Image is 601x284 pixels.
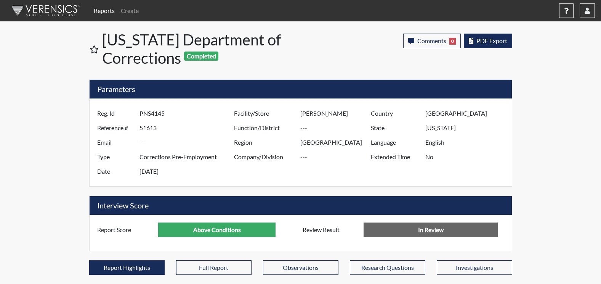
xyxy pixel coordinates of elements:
button: Research Questions [350,260,425,275]
button: Full Report [176,260,252,275]
span: Comments [417,37,446,44]
button: Report Highlights [89,260,165,275]
label: Email [91,135,139,150]
label: Company/Division [228,150,301,164]
label: Region [228,135,301,150]
label: Language [365,135,425,150]
input: --- [139,121,236,135]
input: --- [139,135,236,150]
label: Review Result [297,223,364,237]
span: Completed [184,52,218,61]
label: Type [91,150,139,164]
span: 0 [449,38,456,45]
label: Facility/Store [228,106,301,121]
button: Observations [263,260,338,275]
label: Reg. Id [91,106,139,121]
label: Report Score [91,223,159,237]
h5: Interview Score [90,196,512,215]
button: Comments0 [403,34,461,48]
a: Reports [91,3,118,18]
label: Extended Time [365,150,425,164]
input: No Decision [364,223,498,237]
input: --- [139,164,236,179]
label: Reference # [91,121,139,135]
button: PDF Export [464,34,512,48]
input: --- [425,106,510,121]
input: --- [139,150,236,164]
input: --- [158,223,276,237]
input: --- [300,135,373,150]
input: --- [425,121,510,135]
label: Date [91,164,139,179]
input: --- [300,150,373,164]
input: --- [300,106,373,121]
input: --- [300,121,373,135]
a: Create [118,3,142,18]
h1: [US_STATE] Department of Corrections [102,31,301,67]
span: PDF Export [476,37,507,44]
input: --- [425,150,510,164]
label: Function/District [228,121,301,135]
button: Investigations [437,260,512,275]
input: --- [139,106,236,121]
label: State [365,121,425,135]
input: --- [425,135,510,150]
h5: Parameters [90,80,512,98]
label: Country [365,106,425,121]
